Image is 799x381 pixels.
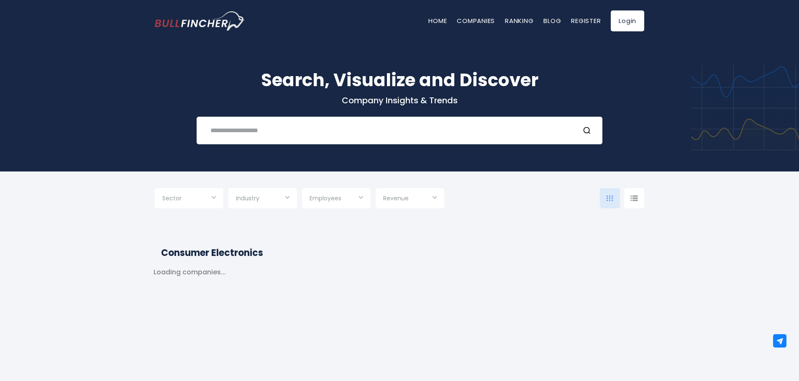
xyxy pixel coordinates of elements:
[162,192,216,207] input: Selection
[383,192,437,207] input: Selection
[236,194,259,202] span: Industry
[236,192,289,207] input: Selection
[155,11,245,31] img: Bullfincher logo
[611,10,644,31] a: Login
[383,194,409,202] span: Revenue
[155,95,644,106] p: Company Insights & Trends
[155,11,245,31] a: Go to homepage
[155,67,644,93] h1: Search, Visualize and Discover
[543,16,561,25] a: Blog
[310,194,341,202] span: Employees
[505,16,533,25] a: Ranking
[310,192,363,207] input: Selection
[571,16,601,25] a: Register
[457,16,495,25] a: Companies
[162,194,182,202] span: Sector
[154,268,226,371] div: Loading companies...
[583,125,594,136] button: Search
[607,195,613,201] img: icon-comp-grid.svg
[428,16,447,25] a: Home
[630,195,638,201] img: icon-comp-list-view.svg
[161,246,638,260] h2: Consumer Electronics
